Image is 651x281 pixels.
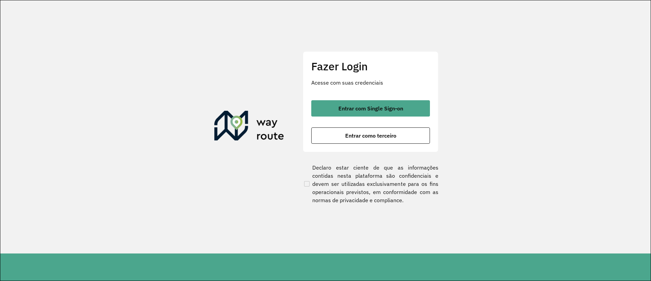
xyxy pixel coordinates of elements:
p: Acesse com suas credenciais [311,78,430,87]
button: button [311,127,430,144]
span: Entrar com Single Sign-on [338,106,403,111]
h2: Fazer Login [311,60,430,73]
span: Entrar como terceiro [345,133,396,138]
img: Roteirizador AmbevTech [214,111,284,143]
label: Declaro estar ciente de que as informações contidas nesta plataforma são confidenciais e devem se... [303,163,438,204]
button: button [311,100,430,117]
